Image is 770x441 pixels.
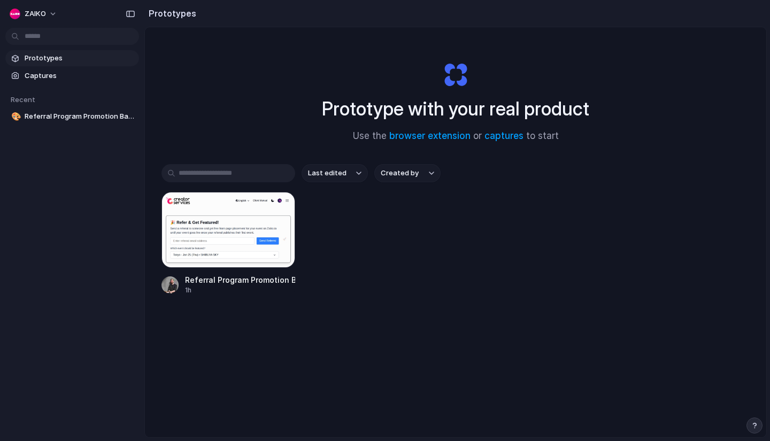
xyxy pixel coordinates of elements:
[389,130,471,141] a: browser extension
[25,53,135,64] span: Prototypes
[353,129,559,143] span: Use the or to start
[25,71,135,81] span: Captures
[25,9,46,19] span: ZAIKO
[5,50,139,66] a: Prototypes
[5,5,63,22] button: ZAIKO
[185,285,295,295] div: 1h
[144,7,196,20] h2: Prototypes
[5,109,139,125] a: 🎨Referral Program Promotion Banner
[11,95,35,104] span: Recent
[185,274,295,285] div: Referral Program Promotion Banner
[11,111,19,123] div: 🎨
[322,95,589,123] h1: Prototype with your real product
[302,164,368,182] button: Last edited
[161,192,295,295] a: Referral Program Promotion BannerReferral Program Promotion Banner1h
[25,111,135,122] span: Referral Program Promotion Banner
[308,168,346,179] span: Last edited
[381,168,419,179] span: Created by
[10,111,20,122] button: 🎨
[5,68,139,84] a: Captures
[484,130,523,141] a: captures
[374,164,441,182] button: Created by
